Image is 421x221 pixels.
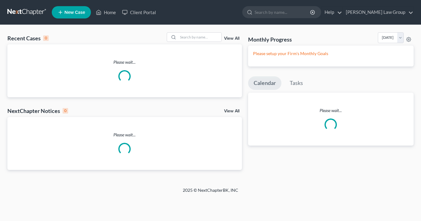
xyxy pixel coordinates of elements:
[178,33,221,42] input: Search by name...
[253,50,409,57] p: Please setup your Firm's Monthly Goals
[284,76,309,90] a: Tasks
[119,7,159,18] a: Client Portal
[93,7,119,18] a: Home
[64,10,85,15] span: New Case
[321,7,342,18] a: Help
[7,107,68,115] div: NextChapter Notices
[248,36,292,43] h3: Monthly Progress
[35,187,386,198] div: 2025 © NextChapterBK, INC
[43,35,49,41] div: 0
[63,108,68,114] div: 0
[248,76,281,90] a: Calendar
[7,34,49,42] div: Recent Cases
[224,36,239,41] a: View All
[255,6,311,18] input: Search by name...
[7,132,242,138] p: Please wait...
[7,59,242,65] p: Please wait...
[343,7,413,18] a: [PERSON_NAME] Law Group
[224,109,239,113] a: View All
[248,107,414,114] p: Please wait...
